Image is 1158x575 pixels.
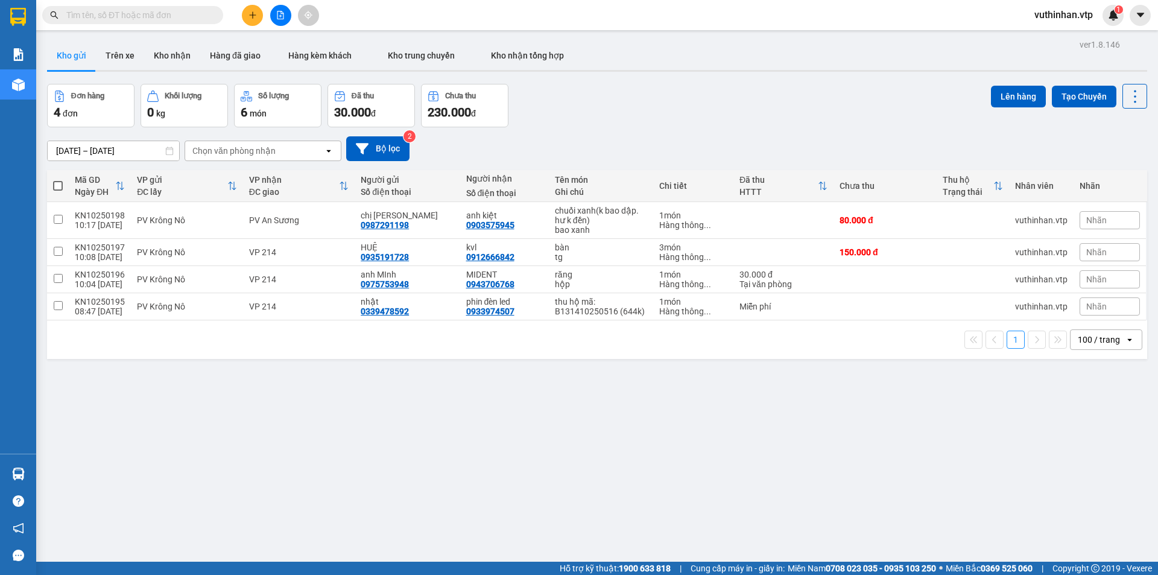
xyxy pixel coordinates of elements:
span: copyright [1091,564,1099,573]
img: logo-vxr [10,8,26,26]
span: Miền Nam [788,562,936,575]
span: Kho nhận tổng hợp [491,51,564,60]
img: solution-icon [12,48,25,61]
div: 30.000 đ [739,270,827,279]
div: 0339478592 [361,307,409,316]
div: Đã thu [739,175,818,185]
span: đ [471,109,476,118]
svg: open [1125,335,1134,345]
div: nhật [361,297,454,307]
div: Số lượng [258,92,289,100]
div: PV Krông Nô [137,275,236,284]
div: 0903575945 [466,220,514,230]
span: Cung cấp máy in - giấy in: [691,562,785,575]
div: chị vân [361,211,454,220]
button: Kho nhận [144,41,200,70]
div: tg [555,252,647,262]
span: 4 [54,105,60,119]
div: VP 214 [249,302,349,311]
span: Hỗ trợ kỹ thuật: [560,562,671,575]
div: vuthinhan.vtp [1015,302,1068,311]
div: 0933974507 [466,307,514,316]
div: Trạng thái [943,187,993,197]
span: ... [704,307,711,316]
div: vuthinhan.vtp [1015,215,1068,225]
div: thu hộ mã: B131410250516 (644k) [555,297,647,316]
th: Toggle SortBy [131,170,242,202]
span: question-circle [13,495,24,507]
div: 08:47 [DATE] [75,307,125,316]
span: Hàng kèm khách [288,51,352,60]
th: Toggle SortBy [937,170,1009,202]
span: aim [304,11,312,19]
span: ⚪️ [939,566,943,571]
svg: open [324,146,334,156]
button: plus [242,5,263,26]
img: icon-new-feature [1108,10,1119,21]
button: Trên xe [96,41,144,70]
sup: 2 [403,130,416,142]
span: 1 [1116,5,1121,14]
span: đ [371,109,376,118]
div: 0987291198 [361,220,409,230]
div: 10:17 [DATE] [75,220,125,230]
img: warehouse-icon [12,468,25,480]
div: Ghi chú [555,187,647,197]
span: | [680,562,682,575]
div: chuối xanh(k bao dập. hư k đền) [555,206,647,225]
div: KN10250195 [75,297,125,307]
div: KN10250196 [75,270,125,279]
div: Số điện thoại [361,187,454,197]
span: 0 [147,105,154,119]
span: caret-down [1135,10,1146,21]
div: 10:04 [DATE] [75,279,125,289]
div: Đơn hàng [71,92,104,100]
div: VP 214 [249,247,349,257]
div: KN10250198 [75,211,125,220]
span: message [13,550,24,561]
div: Người gửi [361,175,454,185]
div: Chi tiết [659,181,727,191]
button: 1 [1007,331,1025,349]
div: bao xanh [555,225,647,235]
div: anh MInh [361,270,454,279]
div: VP nhận [249,175,339,185]
div: Miễn phí [739,302,827,311]
div: phin đèn led [466,297,543,307]
th: Toggle SortBy [243,170,355,202]
span: Nhãn [1086,275,1107,284]
button: Đơn hàng4đơn [47,84,134,127]
div: 10:08 [DATE] [75,252,125,262]
div: 100 / trang [1078,334,1120,346]
button: Bộ lọc [346,136,410,161]
button: Đã thu30.000đ [327,84,415,127]
div: Nhân viên [1015,181,1068,191]
div: Số điện thoại [466,188,543,198]
span: đơn [63,109,78,118]
span: Miền Bắc [946,562,1033,575]
button: Lên hàng [991,86,1046,107]
div: 1 món [659,297,727,307]
input: Tìm tên, số ĐT hoặc mã đơn [66,8,209,22]
div: Chưa thu [840,181,931,191]
div: Hàng thông thường [659,220,727,230]
div: Hàng thông thường [659,307,727,316]
div: 150.000 đ [840,247,931,257]
div: 1 món [659,211,727,220]
div: 0975753948 [361,279,409,289]
th: Toggle SortBy [69,170,131,202]
div: Hàng thông thường [659,252,727,262]
span: Nhãn [1086,215,1107,225]
span: Nhãn [1086,302,1107,311]
button: aim [298,5,319,26]
span: ... [704,279,711,289]
div: Người nhận [466,174,543,183]
span: plus [248,11,257,19]
button: file-add [270,5,291,26]
span: món [250,109,267,118]
div: vuthinhan.vtp [1015,247,1068,257]
div: Ngày ĐH [75,187,115,197]
div: bàn [555,243,647,252]
span: 6 [241,105,247,119]
div: 80.000 đ [840,215,931,225]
